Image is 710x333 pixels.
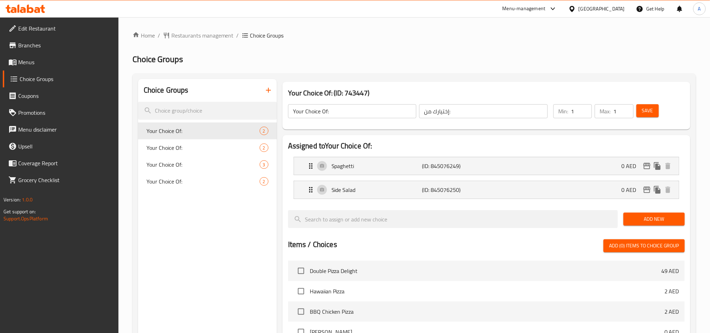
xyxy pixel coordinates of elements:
input: search [138,102,277,120]
p: 0 AED [621,162,642,170]
p: Side Salad [332,186,422,194]
span: Add (0) items to choice group [609,241,679,250]
span: Choice Groups [20,75,113,83]
a: Grocery Checklist [3,172,118,188]
span: Hawaiian Pizza [310,287,664,295]
div: Your Choice Of:2 [138,139,277,156]
span: 3 [260,161,268,168]
a: Menu disclaimer [3,121,118,138]
span: Menus [18,58,113,66]
span: Choice Groups [132,51,183,67]
a: Coverage Report [3,155,118,172]
a: Support.OpsPlatform [4,214,48,223]
div: Choices [260,127,268,135]
span: Upsell [18,142,113,151]
span: Branches [18,41,113,49]
a: Coupons [3,87,118,104]
button: Add New [623,213,685,226]
p: 0 AED [621,186,642,194]
p: Spaghetti [332,162,422,170]
button: duplicate [652,161,663,171]
li: Expand [288,178,685,202]
p: 49 AED [661,267,679,275]
span: 2 [260,145,268,151]
span: 2 [260,128,268,134]
button: edit [642,161,652,171]
div: Choices [260,144,268,152]
li: / [158,31,160,40]
div: Expand [294,181,679,199]
span: Grocery Checklist [18,176,113,184]
span: Coverage Report [18,159,113,167]
a: Menus [3,54,118,71]
nav: breadcrumb [132,31,696,40]
div: Your Choice Of:3 [138,156,277,173]
h2: Choice Groups [144,85,189,95]
span: Select choice [294,264,308,278]
p: 2 AED [664,287,679,295]
span: Select choice [294,284,308,299]
span: Your Choice Of: [146,127,260,135]
a: Upsell [3,138,118,155]
p: 2 AED [664,307,679,316]
span: Save [642,106,653,115]
a: Restaurants management [163,31,234,40]
div: Choices [260,160,268,169]
span: Add New [629,215,679,224]
a: Edit Restaurant [3,20,118,37]
button: delete [663,161,673,171]
span: Coupons [18,92,113,100]
a: Promotions [3,104,118,121]
a: Home [132,31,155,40]
span: Get support on: [4,207,36,216]
span: Choice Groups [250,31,284,40]
div: Expand [294,157,679,175]
div: Your Choice Of:2 [138,122,277,139]
button: Save [636,104,659,117]
button: edit [642,185,652,195]
a: Branches [3,37,118,54]
div: Your Choice Of:2 [138,173,277,190]
span: Select choice [294,304,308,319]
p: Min: [558,107,568,115]
span: BBQ Chicken Pizza [310,307,664,316]
button: delete [663,185,673,195]
p: (ID: 845076249) [422,162,482,170]
li: Expand [288,154,685,178]
span: 2 [260,178,268,185]
span: Your Choice Of: [146,160,260,169]
p: (ID: 845076250) [422,186,482,194]
div: Menu-management [503,5,546,13]
span: Your Choice Of: [146,177,260,186]
span: Promotions [18,108,113,117]
span: Double Pizza Delight [310,267,661,275]
a: Choice Groups [3,71,118,87]
p: Max: [600,107,610,115]
li: / [237,31,239,40]
div: [GEOGRAPHIC_DATA] [579,5,625,13]
h3: Your Choice Of: (ID: 743447) [288,87,685,99]
span: 1.0.0 [22,195,33,204]
span: Menu disclaimer [18,125,113,134]
input: search [288,210,618,228]
span: A [698,5,701,13]
span: Version: [4,195,21,204]
button: duplicate [652,185,663,195]
span: Restaurants management [171,31,234,40]
button: Add (0) items to choice group [603,239,685,252]
h2: Assigned to Your Choice Of: [288,141,685,151]
h2: Items / Choices [288,239,337,250]
span: Edit Restaurant [18,24,113,33]
div: Choices [260,177,268,186]
span: Your Choice Of: [146,144,260,152]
